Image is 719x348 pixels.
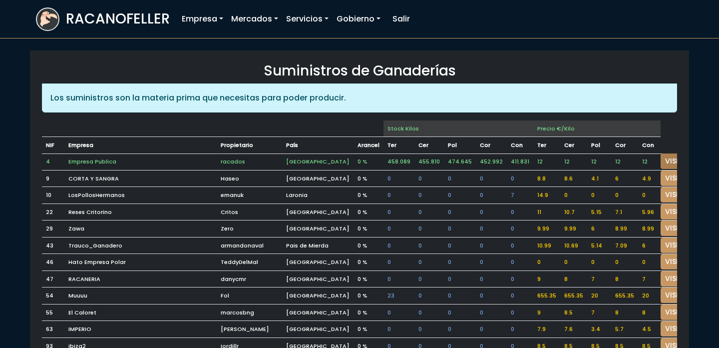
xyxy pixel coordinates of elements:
[533,304,560,321] td: 9
[42,170,64,187] td: 9
[217,321,282,338] td: [PERSON_NAME]
[354,170,383,187] td: 0 %
[476,287,507,304] td: 0
[587,321,611,338] td: 3.4
[507,287,533,304] td: 0
[444,137,476,154] td: POLLO
[560,153,587,170] td: 12
[533,254,560,271] td: 0
[414,270,444,287] td: 0
[611,220,638,237] td: 8.99
[533,137,560,154] td: TERNERA
[533,203,560,220] td: 11
[227,9,282,29] a: Mercados
[354,220,383,237] td: 0 %
[444,187,476,204] td: 0
[638,187,661,204] td: 0
[42,153,64,170] td: 4
[476,137,507,154] td: CORDERO
[507,237,533,254] td: 0
[414,321,444,338] td: 0
[507,203,533,220] td: 0
[587,187,611,204] td: 0
[638,254,661,271] td: 0
[476,237,507,254] td: 0
[661,220,697,236] a: VISITAR
[507,153,533,170] td: 411.831
[560,170,587,187] td: 8.6
[383,220,414,237] td: 0
[64,287,217,304] td: Muuuu
[64,321,217,338] td: IMPERIO
[42,83,677,112] div: Los suministros son la materia prima que necesitas para poder producir.
[354,153,383,170] td: 0 %
[444,270,476,287] td: 0
[64,270,217,287] td: RACANERIA
[661,237,697,253] a: VISITAR
[560,270,587,287] td: 8
[64,237,217,254] td: Trauco_Ganadero
[282,287,354,304] td: [GEOGRAPHIC_DATA]
[354,304,383,321] td: 0 %
[383,321,414,338] td: 0
[476,153,507,170] td: 452.992
[383,153,414,170] td: 458.089
[42,254,64,271] td: 46
[354,321,383,338] td: 0 %
[533,287,560,304] td: 655.35
[638,203,661,220] td: 5.96
[42,237,64,254] td: 43
[383,270,414,287] td: 0
[611,153,638,170] td: 12
[383,120,533,137] td: Stock Kilos
[414,187,444,204] td: 0
[587,153,611,170] td: 12
[42,137,64,154] td: NIF
[66,10,170,27] h3: RACANOFELLER
[560,287,587,304] td: 655.35
[217,237,282,254] td: armandonaval
[661,187,697,202] a: VISITAR
[507,254,533,271] td: 0
[217,270,282,287] td: danycmr
[533,187,560,204] td: 14.9
[611,321,638,338] td: 5.7
[282,321,354,338] td: [GEOGRAPHIC_DATA]
[217,304,282,321] td: marcosbng
[354,237,383,254] td: 0 %
[638,170,661,187] td: 4.9
[64,220,217,237] td: Zawa
[661,287,697,303] a: VISITAR
[414,220,444,237] td: 0
[217,187,282,204] td: emanuk
[444,220,476,237] td: 0
[638,304,661,321] td: 8
[64,153,217,170] td: Empresa Publica
[533,321,560,338] td: 7.9
[42,62,677,79] h3: Suministros de Ganaderías
[638,237,661,254] td: 6
[611,170,638,187] td: 6
[611,237,638,254] td: 7.09
[414,170,444,187] td: 0
[64,137,217,154] td: Empresa
[476,321,507,338] td: 0
[533,170,560,187] td: 8.8
[282,137,354,154] td: País
[533,153,560,170] td: 12
[64,187,217,204] td: LosPollosHermanos
[444,254,476,271] td: 0
[587,287,611,304] td: 20
[42,321,64,338] td: 63
[383,237,414,254] td: 0
[476,220,507,237] td: 0
[507,137,533,154] td: CONEJO
[42,287,64,304] td: 54
[282,153,354,170] td: [GEOGRAPHIC_DATA]
[414,153,444,170] td: 455.810
[282,187,354,204] td: Laronia
[507,187,533,204] td: 7
[383,170,414,187] td: 0
[587,220,611,237] td: 6
[533,237,560,254] td: 10.99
